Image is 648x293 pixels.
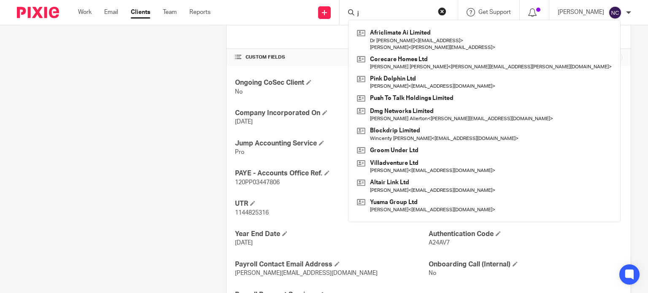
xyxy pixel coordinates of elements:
[235,260,429,269] h4: Payroll Contact Email Address
[235,139,429,148] h4: Jump Accounting Service
[235,149,244,155] span: Pro
[235,240,253,246] span: [DATE]
[235,89,243,95] span: No
[235,169,429,178] h4: PAYE - Accounts Office Ref.
[78,8,92,16] a: Work
[478,9,511,15] span: Get Support
[235,54,429,61] h4: CUSTOM FIELDS
[235,230,429,239] h4: Year End Date
[429,270,436,276] span: No
[429,260,622,269] h4: Onboarding Call (Internal)
[17,7,59,18] img: Pixie
[235,180,280,185] span: 120PP03447806
[189,8,211,16] a: Reports
[163,8,177,16] a: Team
[438,7,446,16] button: Clear
[558,8,604,16] p: [PERSON_NAME]
[235,199,429,208] h4: UTR
[235,78,429,87] h4: Ongoing CoSec Client
[356,10,432,18] input: Search
[429,240,450,246] span: A24AV7
[131,8,150,16] a: Clients
[235,210,269,216] span: 1144825316
[104,8,118,16] a: Email
[235,270,378,276] span: [PERSON_NAME][EMAIL_ADDRESS][DOMAIN_NAME]
[429,230,622,239] h4: Authentication Code
[235,109,429,118] h4: Company Incorporated On
[608,6,622,19] img: svg%3E
[235,119,253,125] span: [DATE]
